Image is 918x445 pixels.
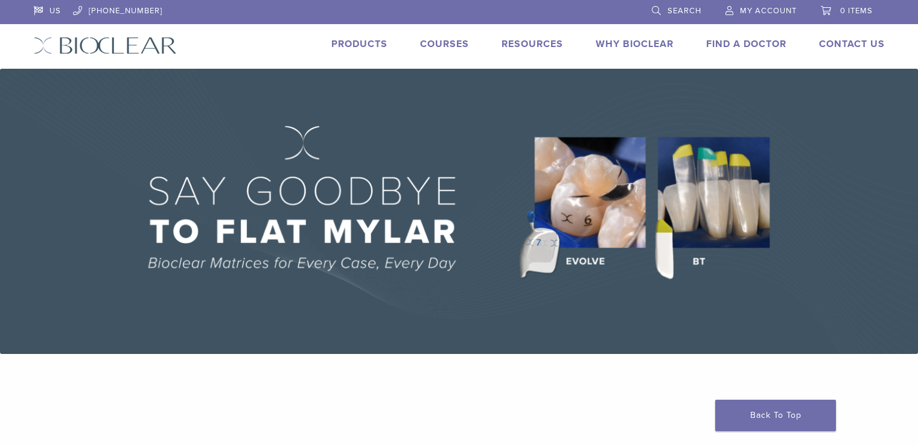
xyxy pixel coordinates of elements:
[840,6,873,16] span: 0 items
[502,38,563,50] a: Resources
[740,6,797,16] span: My Account
[668,6,701,16] span: Search
[420,38,469,50] a: Courses
[331,38,387,50] a: Products
[34,37,177,54] img: Bioclear
[706,38,786,50] a: Find A Doctor
[819,38,885,50] a: Contact Us
[715,400,836,431] a: Back To Top
[596,38,674,50] a: Why Bioclear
